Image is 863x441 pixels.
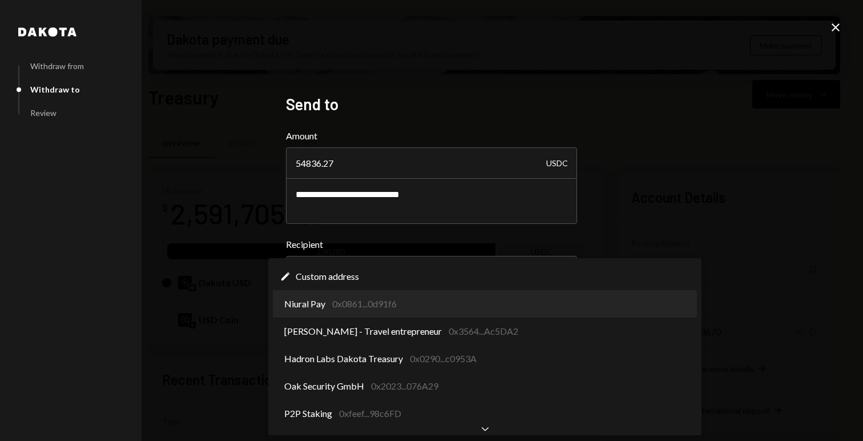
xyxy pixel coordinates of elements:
[286,129,577,143] label: Amount
[30,61,84,71] div: Withdraw from
[284,324,442,338] span: [PERSON_NAME] - Travel entrepreneur
[371,379,438,393] div: 0x2023...076A29
[286,256,577,288] button: Recipient
[284,379,364,393] span: Oak Security GmbH
[284,352,403,366] span: Hadron Labs Dakota Treasury
[30,85,80,94] div: Withdraw to
[30,108,57,118] div: Review
[284,407,332,420] span: P2P Staking
[286,147,577,179] input: Enter amount
[449,324,518,338] div: 0x3564...Ac5DA2
[286,238,577,251] label: Recipient
[546,147,568,179] div: USDC
[339,407,401,420] div: 0xfeef...98c6FD
[286,93,577,115] h2: Send to
[410,352,477,366] div: 0x0290...c0953A
[296,270,359,283] span: Custom address
[332,297,397,311] div: 0x0861...0d91f6
[284,297,325,311] span: Niural Pay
